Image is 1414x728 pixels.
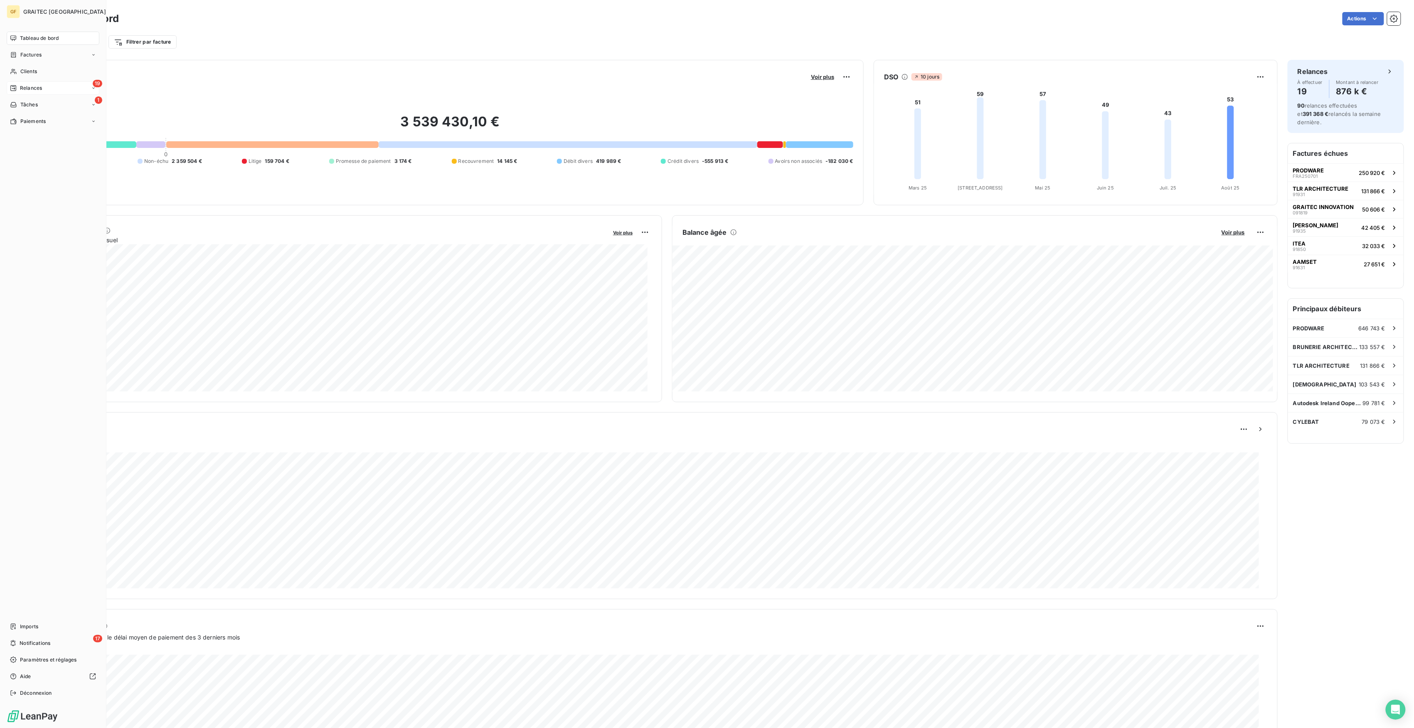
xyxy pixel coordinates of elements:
span: Tâches [20,101,38,108]
h4: 19 [1298,85,1323,98]
span: 91631 [1293,265,1305,270]
tspan: Mars 25 [909,185,927,191]
span: Relances [20,84,42,92]
span: 133 557 € [1360,344,1385,350]
h6: DSO [884,72,898,82]
button: TLR ARCHITECTURE91931131 866 € [1288,182,1404,200]
h6: Balance âgée [682,227,727,237]
span: 90 [1298,102,1305,109]
button: ITEA9185032 033 € [1288,236,1404,255]
span: FRA250701 [1293,174,1318,179]
tspan: [STREET_ADDRESS] [958,185,1003,191]
span: 91935 [1293,229,1306,234]
span: Autodesk Ireland Ooperations UC [1293,400,1363,406]
span: PRODWARE [1293,325,1325,332]
span: 32 033 € [1362,243,1385,249]
a: 19Relances [7,81,99,95]
span: 10 jours [911,73,942,81]
h6: Factures échues [1288,143,1404,163]
span: 419 989 € [596,157,621,165]
button: GRAITEC INNOVATION09181950 606 € [1288,200,1404,218]
a: Paramètres et réglages [7,653,99,667]
span: 2 359 504 € [172,157,202,165]
span: Débit divers [564,157,593,165]
span: TLR ARCHITECTURE [1293,185,1349,192]
span: Factures [20,51,42,59]
span: 99 781 € [1363,400,1385,406]
a: Factures [7,48,99,61]
tspan: Juil. 25 [1160,185,1176,191]
span: 19 [93,80,102,87]
span: 14 145 € [497,157,517,165]
button: Filtrer par facture [108,35,177,49]
span: Voir plus [613,230,633,236]
span: relances effectuées et relancés la semaine dernière. [1298,102,1381,125]
span: 1 [95,96,102,104]
button: Voir plus [1219,229,1247,236]
span: 0 [164,151,168,157]
span: Recouvrement [458,157,494,165]
span: 42 405 € [1362,224,1385,231]
span: PRODWARE [1293,167,1324,174]
a: 1Tâches [7,98,99,111]
span: Tableau de bord [20,34,59,42]
span: 3 174 € [394,157,412,165]
button: Voir plus [808,73,837,81]
span: -182 030 € [825,157,853,165]
span: Avoirs non associés [775,157,823,165]
h6: Relances [1298,66,1328,76]
span: 103 543 € [1359,381,1385,388]
span: À effectuer [1298,80,1323,85]
button: [PERSON_NAME]9193542 405 € [1288,218,1404,236]
span: Voir plus [811,74,834,80]
span: -555 913 € [702,157,729,165]
span: Paiements [20,118,46,125]
span: [PERSON_NAME] [1293,222,1339,229]
div: Open Intercom Messenger [1386,700,1406,720]
span: 091819 [1293,210,1308,215]
span: Montant à relancer [1336,80,1379,85]
span: GRAITEC INNOVATION [1293,204,1354,210]
span: Notifications [20,639,50,647]
span: 250 920 € [1359,170,1385,176]
span: Clients [20,68,37,75]
span: Chiffre d'affaires mensuel [47,236,607,244]
span: 646 743 € [1359,325,1385,332]
span: Déconnexion [20,689,52,697]
span: Paramètres et réglages [20,656,76,664]
span: 91850 [1293,247,1306,252]
span: 17 [93,635,102,642]
span: 391 368 € [1303,111,1328,117]
span: 79 073 € [1362,418,1385,425]
span: Non-échu [144,157,168,165]
a: Tableau de bord [7,32,99,45]
span: 91931 [1293,192,1305,197]
span: Prévisionnel basé sur le délai moyen de paiement des 3 derniers mois [47,633,240,642]
h4: 876 k € [1336,85,1379,98]
a: Aide [7,670,99,683]
span: Crédit divers [668,157,699,165]
button: Voir plus [611,229,635,236]
span: 159 704 € [265,157,289,165]
a: Clients [7,65,99,78]
tspan: Juin 25 [1097,185,1114,191]
span: [DEMOGRAPHIC_DATA] [1293,381,1357,388]
tspan: Août 25 [1222,185,1240,191]
span: Litige [249,157,262,165]
span: Aide [20,673,31,680]
span: TLR ARCHITECTURE [1293,362,1350,369]
h2: 3 539 430,10 € [47,113,853,138]
a: Imports [7,620,99,633]
span: Voir plus [1222,229,1245,236]
img: Logo LeanPay [7,710,58,723]
span: 131 866 € [1360,362,1385,369]
h6: Principaux débiteurs [1288,299,1404,319]
span: Imports [20,623,38,630]
span: Promesse de paiement [336,157,391,165]
tspan: Mai 25 [1035,185,1051,191]
button: Actions [1343,12,1384,25]
span: BRUNERIE ARCHITECTE [1293,344,1360,350]
span: 131 866 € [1362,188,1385,194]
span: ITEA [1293,240,1306,247]
button: PRODWAREFRA250701250 920 € [1288,163,1404,182]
